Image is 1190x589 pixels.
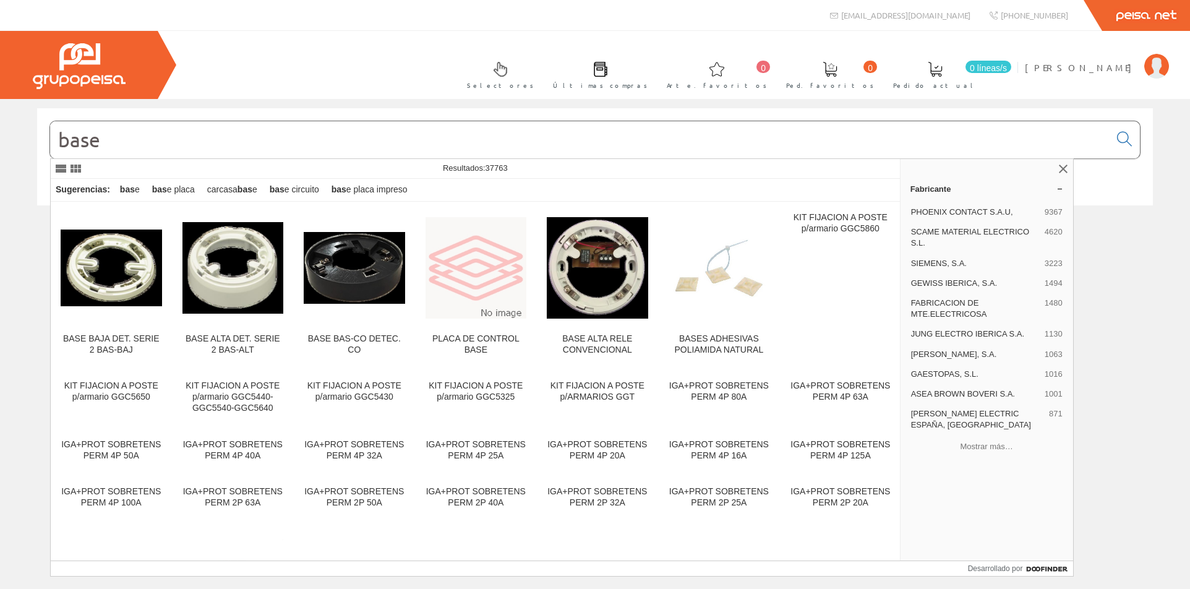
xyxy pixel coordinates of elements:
[238,184,252,194] strong: bas
[426,439,527,462] div: IGA+PROT SOBRETENS PERM 4P 25A
[841,10,970,20] font: [EMAIL_ADDRESS][DOMAIN_NAME]
[537,476,658,523] a: IGA+PROT SOBRETENS PERM 2P 32A
[202,179,262,201] div: carcasa e
[790,486,891,509] div: IGA+PROT SOBRETENS PERM 2P 20A
[968,564,1023,573] font: Desarrollado por
[669,486,770,509] div: IGA+PROT SOBRETENS PERM 2P 25A
[1045,298,1063,320] span: 1480
[911,408,1044,431] span: [PERSON_NAME] ELECTRIC ESPAÑA, [GEOGRAPHIC_DATA]
[968,561,1073,576] a: Desarrollado por
[173,429,294,476] a: IGA+PROT SOBRETENS PERM 4P 40A
[1045,207,1063,218] span: 9367
[911,298,1040,320] span: FABRICACION DE MTE.ELECTRICOSA
[790,380,891,403] div: IGA+PROT SOBRETENS PERM 4P 63A
[332,184,346,194] strong: bas
[659,202,780,370] a: BASES ADHESIVAS POLIAMIDA NATURAL BASES ADHESIVAS POLIAMIDA NATURAL
[61,333,162,356] div: BASE BAJA DET. SERIE 2 BAS-BAJ
[537,371,658,428] a: KIT FIJACION A POSTE p/ARMARIOS GGT
[51,476,172,523] a: IGA+PROT SOBRETENS PERM 4P 100A
[61,230,162,306] img: BASE BAJA DET. SERIE 2 BAS-BAJ
[790,212,891,234] div: KIT FIJACION A POSTE p/armario GGC5860
[868,63,873,73] font: 0
[901,179,1073,199] a: Fabricante
[467,80,534,90] font: Selectores
[780,429,901,476] a: IGA+PROT SOBRETENS PERM 4P 125A
[780,371,901,428] a: IGA+PROT SOBRETENS PERM 4P 63A
[1049,408,1063,431] span: 871
[426,486,527,509] div: IGA+PROT SOBRETENS PERM 2P 40A
[1001,10,1068,20] font: [PHONE_NUMBER]
[669,439,770,462] div: IGA+PROT SOBRETENS PERM 4P 16A
[304,333,405,356] div: BASE BAS-CO DETEC. CO
[1045,349,1063,360] span: 1063
[1045,389,1063,400] span: 1001
[294,371,415,428] a: KIT FIJACION A POSTE p/armario GGC5430
[659,371,780,428] a: IGA+PROT SOBRETENS PERM 4P 80A
[182,222,284,313] img: BASE ALTA DET. SERIE 2 BAS-ALT
[327,179,413,201] div: e placa impreso
[61,439,162,462] div: IGA+PROT SOBRETENS PERM 4P 50A
[61,486,162,509] div: IGA+PROT SOBRETENS PERM 4P 100A
[911,226,1040,249] span: SCAME MATERIAL ELECTRICO S.L.
[182,439,284,462] div: IGA+PROT SOBRETENS PERM 4P 40A
[780,476,901,523] a: IGA+PROT SOBRETENS PERM 2P 20A
[304,439,405,462] div: IGA+PROT SOBRETENS PERM 4P 32A
[911,349,1040,360] span: [PERSON_NAME], S.A.
[669,217,770,319] img: BASES ADHESIVAS POLIAMIDA NATURAL
[50,121,1110,158] input: Buscar...
[416,202,537,370] a: PLACA DE CONTROL BASE PLACA DE CONTROL BASE
[547,333,648,356] div: BASE ALTA RELE CONVENCIONAL
[970,63,1007,73] font: 0 líneas/s
[294,429,415,476] a: IGA+PROT SOBRETENS PERM 4P 32A
[443,163,508,173] span: Resultados:
[304,486,405,509] div: IGA+PROT SOBRETENS PERM 2P 50A
[304,380,405,403] div: KIT FIJACION A POSTE p/armario GGC5430
[416,429,537,476] a: IGA+PROT SOBRETENS PERM 4P 25A
[905,436,1068,457] button: Mostrar más…
[173,476,294,523] a: IGA+PROT SOBRETENS PERM 2P 63A
[1045,369,1063,380] span: 1016
[541,51,654,97] a: Últimas compras
[120,184,135,194] strong: bas
[51,429,172,476] a: IGA+PROT SOBRETENS PERM 4P 50A
[486,163,508,173] span: 37763
[1045,226,1063,249] span: 4620
[790,439,891,462] div: IGA+PROT SOBRETENS PERM 4P 125A
[911,258,1040,269] span: SIEMENS, S.A.
[659,476,780,523] a: IGA+PROT SOBRETENS PERM 2P 25A
[455,51,540,97] a: Selectores
[911,207,1040,218] span: PHOENIX CONTACT S.A.U,
[1045,258,1063,269] span: 3223
[115,179,145,201] div: e
[270,184,285,194] strong: bas
[152,184,167,194] strong: bas
[911,389,1040,400] span: ASEA BROWN BOVERI S.A.
[61,380,162,403] div: KIT FIJACION A POSTE p/armario GGC5650
[182,380,284,414] div: KIT FIJACION A POSTE p/armario GGC5440-GGC5540-GGC5640
[659,429,780,476] a: IGA+PROT SOBRETENS PERM 4P 16A
[547,380,648,403] div: KIT FIJACION A POSTE p/ARMARIOS GGT
[537,429,658,476] a: IGA+PROT SOBRETENS PERM 4P 20A
[51,371,172,428] a: KIT FIJACION A POSTE p/armario GGC5650
[547,486,648,509] div: IGA+PROT SOBRETENS PERM 2P 32A
[761,63,766,73] font: 0
[51,181,113,199] div: Sugerencias:
[547,217,648,319] img: BASE ALTA RELE CONVENCIONAL
[426,333,527,356] div: PLACA DE CONTROL BASE
[294,202,415,370] a: BASE BAS-CO DETEC. CO BASE BAS-CO DETEC. CO
[51,202,172,370] a: BASE BAJA DET. SERIE 2 BAS-BAJ BASE BAJA DET. SERIE 2 BAS-BAJ
[553,80,648,90] font: Últimas compras
[911,369,1040,380] span: GAESTOPAS, S.L.
[911,278,1040,289] span: GEWISS IBERICA, S.A.
[182,333,284,356] div: BASE ALTA DET. SERIE 2 BAS-ALT
[893,80,977,90] font: Pedido actual
[911,329,1040,340] span: JUNG ELECTRO IBERICA S.A.
[182,486,284,509] div: IGA+PROT SOBRETENS PERM 2P 63A
[537,202,658,370] a: BASE ALTA RELE CONVENCIONAL BASE ALTA RELE CONVENCIONAL
[426,217,527,319] img: PLACA DE CONTROL BASE
[780,202,901,370] a: KIT FIJACION A POSTE p/armario GGC5860
[304,232,405,304] img: BASE BAS-CO DETEC. CO
[1025,51,1169,63] a: [PERSON_NAME]
[786,80,874,90] font: Ped. favoritos
[416,371,537,428] a: KIT FIJACION A POSTE p/armario GGC5325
